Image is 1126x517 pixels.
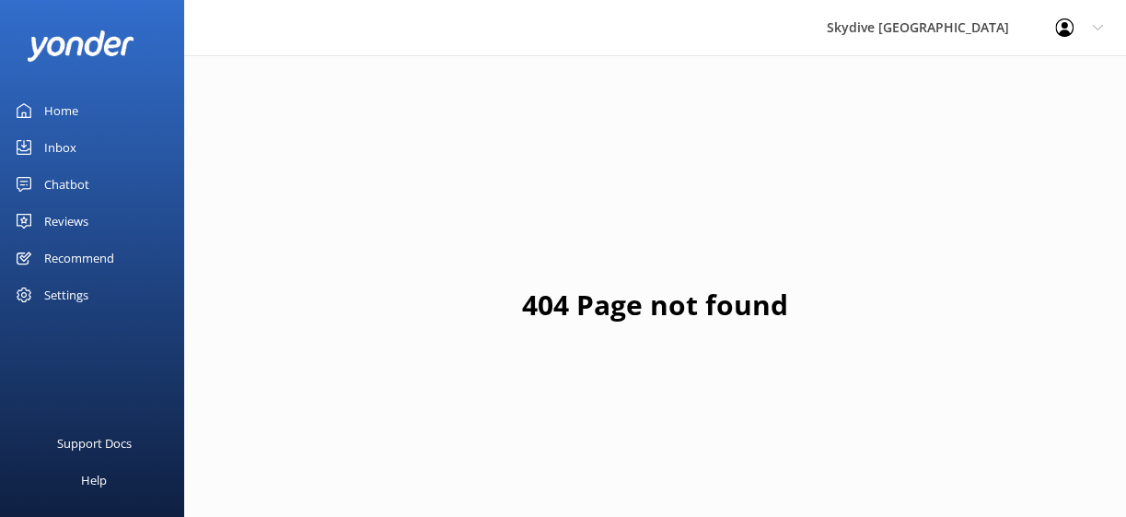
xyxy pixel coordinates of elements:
img: yonder-white-logo.png [28,30,133,61]
div: Reviews [44,203,88,240]
div: Home [44,92,78,129]
div: Help [81,462,107,499]
div: Support Docs [57,425,132,462]
h1: 404 Page not found [522,283,788,327]
div: Recommend [44,240,114,276]
div: Settings [44,276,88,313]
div: Inbox [44,129,76,166]
div: Chatbot [44,166,89,203]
